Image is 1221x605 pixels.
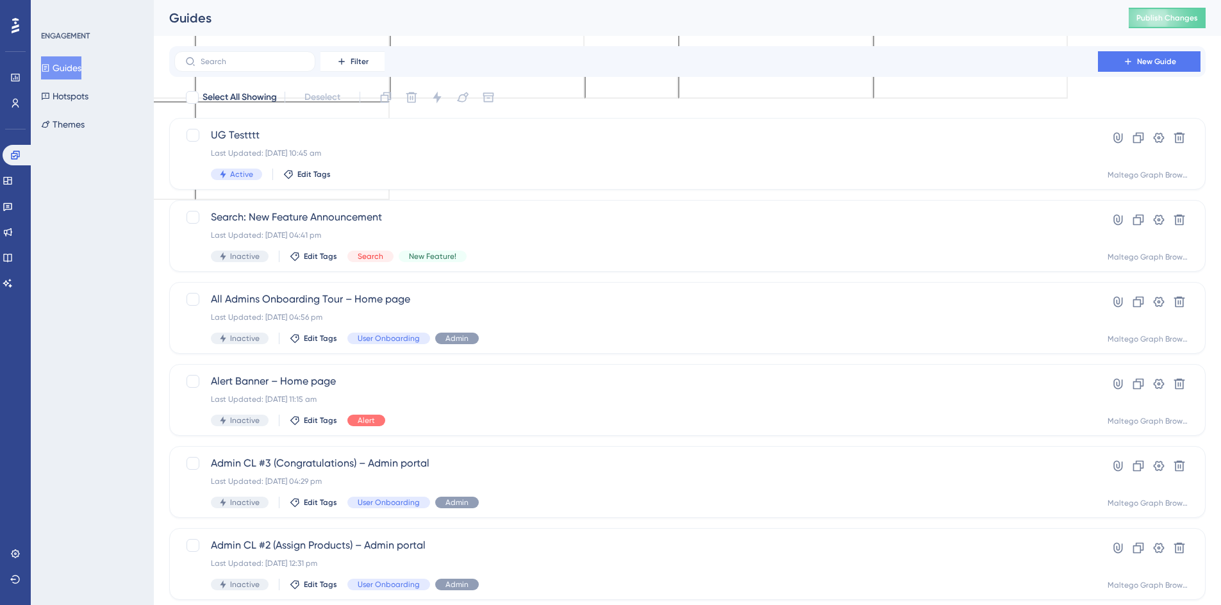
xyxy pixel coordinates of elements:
[211,538,1061,553] span: Admin CL #2 (Assign Products) – Admin portal
[445,497,469,508] span: Admin
[211,394,1061,404] div: Last Updated: [DATE] 11:15 am
[211,148,1061,158] div: Last Updated: [DATE] 10:45 am
[304,251,337,261] span: Edit Tags
[304,415,337,426] span: Edit Tags
[230,333,260,344] span: Inactive
[283,169,331,179] button: Edit Tags
[358,497,420,508] span: User Onboarding
[297,169,331,179] span: Edit Tags
[211,374,1061,389] span: Alert Banner – Home page
[41,56,81,79] button: Guides
[203,90,277,105] span: Select All Showing
[290,251,337,261] button: Edit Tags
[169,9,1097,27] div: Guides
[409,251,456,261] span: New Feature!
[351,56,369,67] span: Filter
[1136,13,1198,23] span: Publish Changes
[1108,252,1190,262] div: Maltego Graph Browser
[304,497,337,508] span: Edit Tags
[230,579,260,590] span: Inactive
[293,86,352,109] button: Deselect
[211,476,1061,486] div: Last Updated: [DATE] 04:29 pm
[290,497,337,508] button: Edit Tags
[358,251,383,261] span: Search
[230,169,253,179] span: Active
[201,57,304,66] input: Search
[1129,8,1206,28] button: Publish Changes
[211,558,1061,568] div: Last Updated: [DATE] 12:31 pm
[211,456,1061,471] span: Admin CL #3 (Congratulations) – Admin portal
[41,85,88,108] button: Hotspots
[304,333,337,344] span: Edit Tags
[211,230,1061,240] div: Last Updated: [DATE] 04:41 pm
[320,51,385,72] button: Filter
[1098,51,1200,72] button: New Guide
[230,251,260,261] span: Inactive
[358,415,375,426] span: Alert
[41,113,85,136] button: Themes
[211,312,1061,322] div: Last Updated: [DATE] 04:56 pm
[1108,334,1190,344] div: Maltego Graph Browser
[41,31,90,41] div: ENGAGEMENT
[445,333,469,344] span: Admin
[1137,56,1176,67] span: New Guide
[290,333,337,344] button: Edit Tags
[358,579,420,590] span: User Onboarding
[1108,416,1190,426] div: Maltego Graph Browser
[211,128,1061,143] span: UG Testttt
[304,90,340,105] span: Deselect
[290,579,337,590] button: Edit Tags
[230,497,260,508] span: Inactive
[304,579,337,590] span: Edit Tags
[445,579,469,590] span: Admin
[1108,170,1190,180] div: Maltego Graph Browser
[230,415,260,426] span: Inactive
[211,210,1061,225] span: Search: New Feature Announcement
[358,333,420,344] span: User Onboarding
[211,292,1061,307] span: All Admins Onboarding Tour – Home page
[1108,498,1190,508] div: Maltego Graph Browser
[1108,580,1190,590] div: Maltego Graph Browser
[290,415,337,426] button: Edit Tags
